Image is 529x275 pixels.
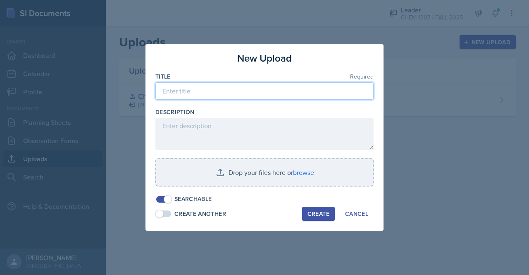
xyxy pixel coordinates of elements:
button: Create [302,207,335,221]
button: Cancel [340,207,374,221]
span: Required [350,74,374,79]
div: Create [307,210,329,217]
div: Cancel [345,210,368,217]
input: Enter title [155,82,374,100]
div: Searchable [174,195,212,203]
div: Create Another [174,210,226,218]
label: Description [155,108,195,116]
h3: New Upload [237,51,292,66]
label: Title [155,72,171,81]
